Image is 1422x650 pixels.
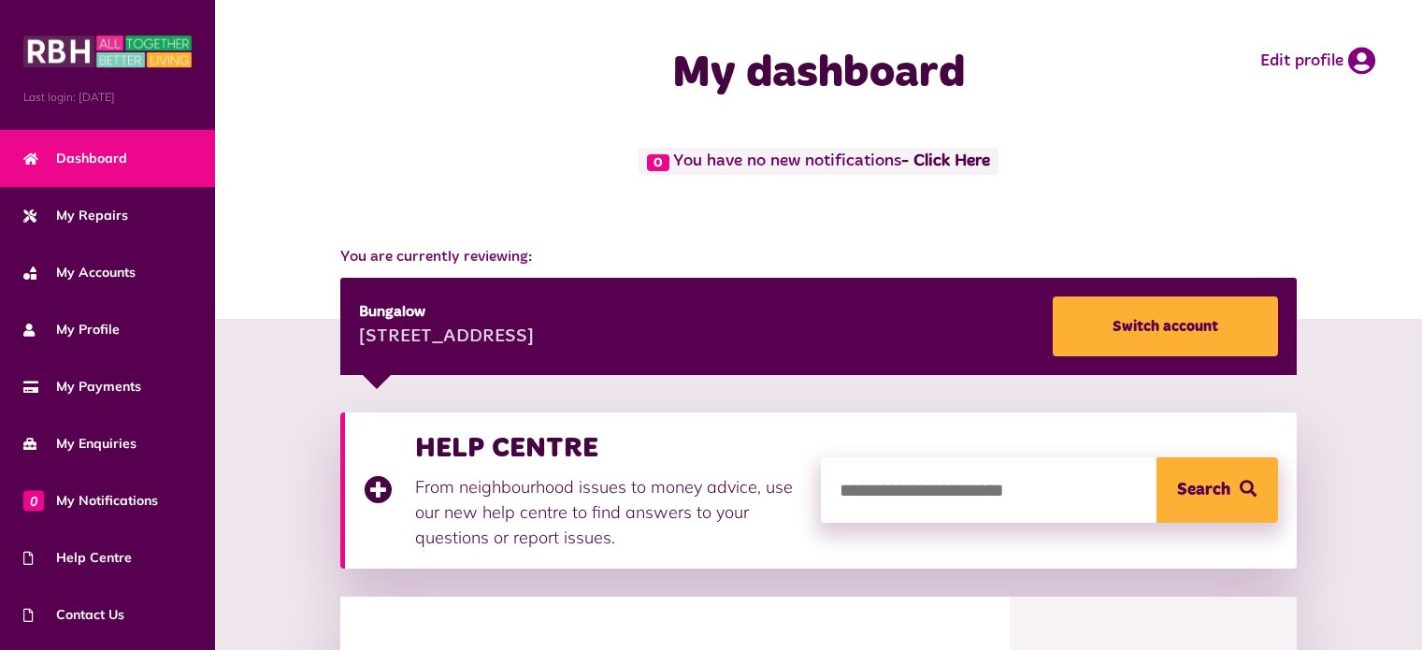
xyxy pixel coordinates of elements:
span: You have no new notifications [639,148,998,175]
span: Help Centre [23,548,132,568]
div: Bungalow [359,301,534,324]
p: From neighbourhood issues to money advice, use our new help centre to find answers to your questi... [415,474,802,550]
span: Last login: [DATE] [23,89,192,106]
span: My Notifications [23,491,158,511]
span: You are currently reviewing: [340,246,1296,268]
h1: My dashboard [536,47,1102,101]
span: My Profile [23,320,120,339]
a: Edit profile [1260,47,1375,75]
span: My Payments [23,377,141,397]
span: Contact Us [23,605,124,625]
h3: HELP CENTRE [415,431,802,465]
a: - Click Here [901,153,990,170]
button: Search [1156,457,1278,523]
span: 0 [647,154,669,171]
span: Search [1177,457,1230,523]
span: My Repairs [23,206,128,225]
span: 0 [23,490,44,511]
a: Switch account [1053,296,1278,356]
img: MyRBH [23,33,192,70]
span: Dashboard [23,149,127,168]
span: My Accounts [23,263,136,282]
div: [STREET_ADDRESS] [359,324,534,352]
span: My Enquiries [23,434,136,454]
